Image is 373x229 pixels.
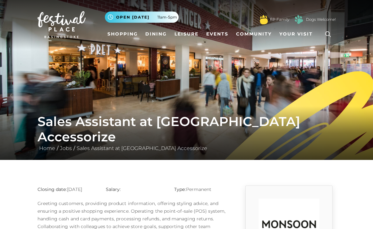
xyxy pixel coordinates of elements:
[270,17,289,22] a: FP Family
[157,14,177,20] span: 11am-5pm
[233,28,274,40] a: Community
[143,28,169,40] a: Dining
[204,28,231,40] a: Events
[75,145,209,151] a: Sales Assistant at [GEOGRAPHIC_DATA] Accessorize
[38,145,57,151] a: Home
[105,12,179,23] button: Open [DATE] 11am-5pm
[172,28,201,40] a: Leisure
[174,186,186,192] strong: Type:
[38,114,336,145] h1: Sales Assistant at [GEOGRAPHIC_DATA] Accessorize
[174,186,233,193] p: Permanent
[106,186,121,192] strong: Salary:
[38,11,86,38] img: Festival Place Logo
[116,14,149,20] span: Open [DATE]
[38,186,96,193] p: [DATE]
[306,17,336,22] a: Dogs Welcome!
[38,186,67,192] strong: Closing date:
[33,114,341,152] div: / /
[58,145,73,151] a: Jobs
[277,28,318,40] a: Your Visit
[105,28,140,40] a: Shopping
[279,31,313,37] span: Your Visit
